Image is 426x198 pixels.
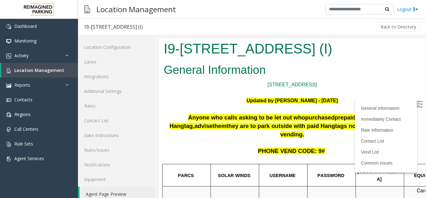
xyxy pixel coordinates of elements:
span: Monitoring [14,38,36,44]
span: Call Centers [14,126,38,132]
a: Contact List [78,113,156,128]
span: them [53,84,67,91]
img: 'icon' [6,112,11,117]
a: Rates [78,99,156,113]
h2: General Information [5,24,262,40]
a: Integrations [78,69,156,84]
img: 'icon' [6,39,11,44]
div: I9-[STREET_ADDRESS] (I) [85,23,143,31]
span: 2 POF machines [249,166,278,179]
a: Rate Information [202,89,234,94]
span: EQUIPMENT [255,135,282,140]
a: Gate Instructions [78,128,156,143]
img: 'icon' [6,127,11,132]
span: advise [35,84,53,91]
span: Anyone who calls asking to be let out who [29,76,146,83]
span: Location Management [14,67,64,73]
a: Additional Settings [78,84,156,99]
img: logout [413,6,418,13]
img: 'icon' [6,24,11,29]
a: Location Management [1,63,78,78]
span: Dashboard [14,23,37,29]
img: 'icon' [6,83,11,88]
button: Back to Directory [376,22,420,32]
span: SOLAR WINDS [59,135,91,140]
span: prepaid parking with a Hangtag [11,76,239,91]
a: Logout [397,6,418,13]
h1: I9-[STREET_ADDRESS] (I) [5,1,262,20]
a: Vend List [202,111,220,116]
span: Reports [14,82,30,88]
a: Lanes [78,54,156,69]
span: purchased [146,76,175,83]
span: PARCS [19,135,35,140]
a: Immediately Contact [202,79,242,84]
img: 'icon' [6,98,11,103]
img: 'icon' [6,156,11,161]
span: Activity [14,53,29,58]
span: they are to park outside with paid Hangtags not in the garage before vending. [67,84,258,99]
span: PASSWORD [158,135,185,140]
span: Contacts [14,97,32,103]
span: , [34,84,35,91]
span: Regions [14,111,31,117]
a: [STREET_ADDRESS] [109,44,158,49]
h3: Location Management [93,2,179,17]
img: 'icon' [6,53,11,58]
span: Card only [258,150,279,155]
a: Notifications [78,157,156,172]
span: Rule Sets [14,141,33,147]
a: Common Issues [202,122,233,127]
span: USERNAME [110,135,137,140]
a: Rules/Issues [78,143,156,157]
a: Equipment [78,172,156,187]
img: 'icon' [6,68,11,73]
b: Updated by [PERSON_NAME] - [DATE] [87,60,179,65]
img: pageIcon [84,2,90,17]
img: Open/Close Sidebar Menu [257,63,264,69]
img: 'icon' [6,142,11,147]
a: General Information [202,68,240,73]
span: PHONE VEND CODE: 9# [99,109,166,116]
span: Agent Services [14,155,44,161]
a: Contact List [202,100,225,105]
a: Location Configuration [78,40,156,54]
